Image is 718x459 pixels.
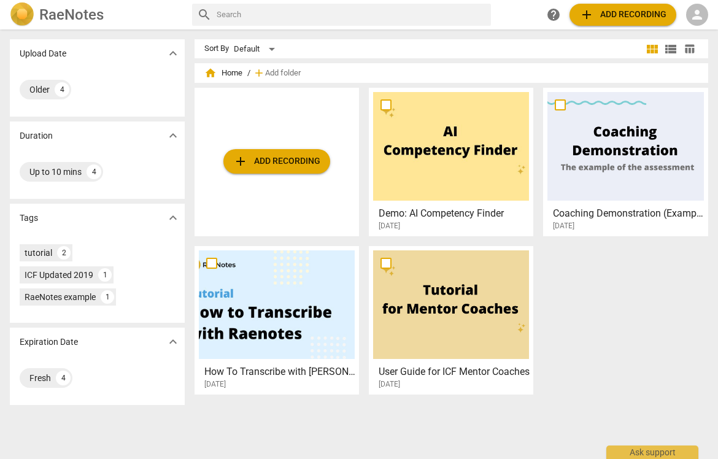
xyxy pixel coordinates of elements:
[643,40,662,58] button: Tile view
[247,69,250,78] span: /
[164,126,182,145] button: Show more
[684,43,695,55] span: table_chart
[55,82,69,97] div: 4
[56,371,71,385] div: 4
[680,40,698,58] button: Table view
[166,46,180,61] span: expand_more
[547,92,703,231] a: Coaching Demonstration (Example)[DATE]
[199,250,355,389] a: How To Transcribe with [PERSON_NAME][DATE]
[87,164,101,179] div: 4
[265,69,301,78] span: Add folder
[20,47,66,60] p: Upload Date
[166,334,180,349] span: expand_more
[579,7,666,22] span: Add recording
[546,7,561,22] span: help
[379,364,530,379] h3: User Guide for ICF Mentor Coaches
[204,67,242,79] span: Home
[101,290,114,304] div: 1
[234,39,279,59] div: Default
[379,221,400,231] span: [DATE]
[223,149,330,174] button: Upload
[25,247,52,259] div: tutorial
[10,2,182,27] a: LogoRaeNotes
[253,67,265,79] span: add
[164,44,182,63] button: Show more
[553,221,574,231] span: [DATE]
[217,5,487,25] input: Search
[379,206,530,221] h3: Demo: AI Competency Finder
[166,210,180,225] span: expand_more
[645,42,660,56] span: view_module
[542,4,565,26] a: Help
[662,40,680,58] button: List view
[204,364,356,379] h3: How To Transcribe with RaeNotes
[579,7,594,22] span: add
[197,7,212,22] span: search
[690,7,704,22] span: person
[20,129,53,142] p: Duration
[57,246,71,260] div: 2
[204,67,217,79] span: home
[379,379,400,390] span: [DATE]
[606,445,698,459] div: Ask support
[553,206,704,221] h3: Coaching Demonstration (Example)
[10,2,34,27] img: Logo
[164,333,182,351] button: Show more
[29,83,50,96] div: Older
[204,44,229,53] div: Sort By
[373,250,529,389] a: User Guide for ICF Mentor Coaches[DATE]
[233,154,248,169] span: add
[25,291,96,303] div: RaeNotes example
[663,42,678,56] span: view_list
[25,269,93,281] div: ICF Updated 2019
[204,379,226,390] span: [DATE]
[20,336,78,349] p: Expiration Date
[164,209,182,227] button: Show more
[373,92,529,231] a: Demo: AI Competency Finder[DATE]
[29,166,82,178] div: Up to 10 mins
[233,154,320,169] span: Add recording
[166,128,180,143] span: expand_more
[29,372,51,384] div: Fresh
[20,212,38,225] p: Tags
[98,268,112,282] div: 1
[569,4,676,26] button: Upload
[39,6,104,23] h2: RaeNotes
